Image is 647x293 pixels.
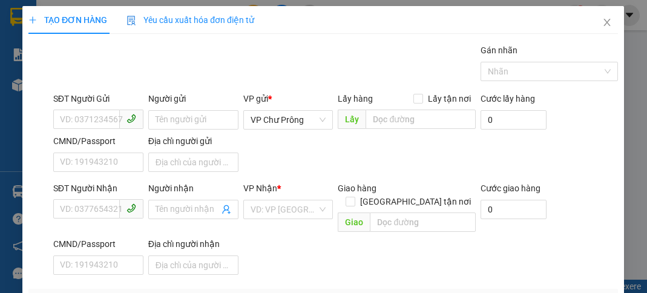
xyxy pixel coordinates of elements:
[370,212,476,232] input: Dọc đường
[53,237,143,251] div: CMND/Passport
[148,237,238,251] div: Địa chỉ người nhận
[148,182,238,195] div: Người nhận
[53,182,143,195] div: SĐT Người Nhận
[481,183,540,193] label: Cước giao hàng
[148,255,238,275] input: Địa chỉ của người nhận
[126,114,136,123] span: phone
[28,15,107,25] span: TẠO ĐƠN HÀNG
[127,16,137,25] img: icon
[481,110,547,130] input: Cước lấy hàng
[338,94,373,104] span: Lấy hàng
[591,6,625,40] button: Close
[148,134,238,148] div: Địa chỉ người gửi
[251,111,326,129] span: VP Chư Prông
[603,18,613,27] span: close
[481,94,535,104] label: Cước lấy hàng
[481,200,547,219] input: Cước giao hàng
[338,212,370,232] span: Giao
[338,110,366,129] span: Lấy
[148,153,238,172] input: Địa chỉ của người gửi
[243,92,333,105] div: VP gửi
[127,15,255,25] span: Yêu cầu xuất hóa đơn điện tử
[148,92,238,105] div: Người gửi
[53,134,143,148] div: CMND/Passport
[222,205,231,214] span: user-add
[355,195,476,208] span: [GEOGRAPHIC_DATA] tận nơi
[126,203,136,213] span: phone
[423,92,476,105] span: Lấy tận nơi
[53,92,143,105] div: SĐT Người Gửi
[366,110,476,129] input: Dọc đường
[338,183,377,193] span: Giao hàng
[243,183,277,193] span: VP Nhận
[28,16,37,24] span: plus
[481,45,517,55] label: Gán nhãn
